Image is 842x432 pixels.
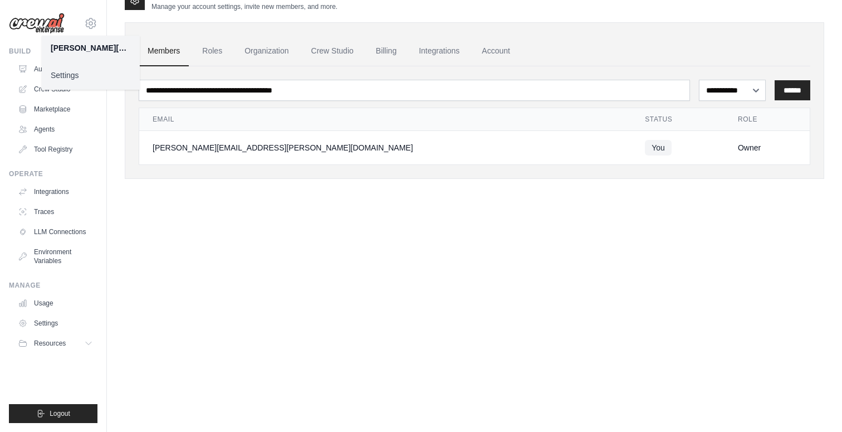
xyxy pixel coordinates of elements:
[9,169,97,178] div: Operate
[193,36,231,66] a: Roles
[302,36,363,66] a: Crew Studio
[139,108,631,131] th: Email
[13,100,97,118] a: Marketplace
[724,108,810,131] th: Role
[13,294,97,312] a: Usage
[9,404,97,423] button: Logout
[13,120,97,138] a: Agents
[153,142,618,153] div: [PERSON_NAME][EMAIL_ADDRESS][PERSON_NAME][DOMAIN_NAME]
[13,203,97,221] a: Traces
[13,334,97,352] button: Resources
[236,36,297,66] a: Organization
[738,142,796,153] div: Owner
[631,108,724,131] th: Status
[13,223,97,241] a: LLM Connections
[13,60,97,78] a: Automations
[42,65,140,85] a: Settings
[34,339,66,348] span: Resources
[367,36,405,66] a: Billing
[13,183,97,201] a: Integrations
[13,80,97,98] a: Crew Studio
[410,36,468,66] a: Integrations
[50,409,70,418] span: Logout
[9,281,97,290] div: Manage
[473,36,519,66] a: Account
[13,314,97,332] a: Settings
[13,243,97,270] a: Environment Variables
[9,13,65,34] img: Logo
[151,2,337,11] p: Manage your account settings, invite new members, and more.
[139,36,189,66] a: Members
[645,140,672,156] span: You
[13,140,97,158] a: Tool Registry
[51,42,131,54] div: [PERSON_NAME][EMAIL_ADDRESS][PERSON_NAME][DOMAIN_NAME]
[9,47,97,56] div: Build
